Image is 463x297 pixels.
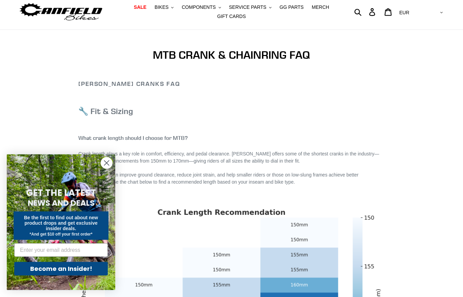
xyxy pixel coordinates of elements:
[14,243,108,257] input: Enter your email address
[178,3,224,12] button: COMPONENTS
[24,215,98,231] span: Be the first to find out about new product drops and get exclusive insider deals.
[155,5,168,11] span: BIKES
[78,135,384,142] h4: What crank length should I choose for MTB?
[29,232,92,237] span: *And get $10 off your first order*
[182,5,216,11] span: COMPONENTS
[14,262,108,276] button: Become an Insider!
[280,5,304,11] span: GG PARTS
[26,187,96,199] span: GET THE LATEST
[130,3,150,12] a: SALE
[312,5,329,11] span: MERCH
[78,80,384,88] h2: [PERSON_NAME] Cranks FAQ
[229,5,266,11] span: SERVICE PARTS
[28,198,95,208] span: NEWS AND DEALS
[19,2,103,23] img: Canfield Bikes
[78,49,384,62] h1: MTB CRANK & CHAINRING FAQ
[134,5,146,11] span: SALE
[78,172,384,186] p: Shorter cranks can improve ground clearance, reduce joint strain, and help smaller riders or thos...
[101,157,113,169] button: Close dialog
[151,3,177,12] button: BIKES
[225,3,275,12] button: SERVICE PARTS
[78,107,384,116] h3: 🔧 Fit & Sizing
[217,14,246,20] span: GIFT CARDS
[214,12,249,21] a: GIFT CARDS
[276,3,307,12] a: GG PARTS
[308,3,333,12] a: MERCH
[78,151,384,165] p: Crank length plays a key role in comfort, efficiency, and pedal clearance. [PERSON_NAME] offers s...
